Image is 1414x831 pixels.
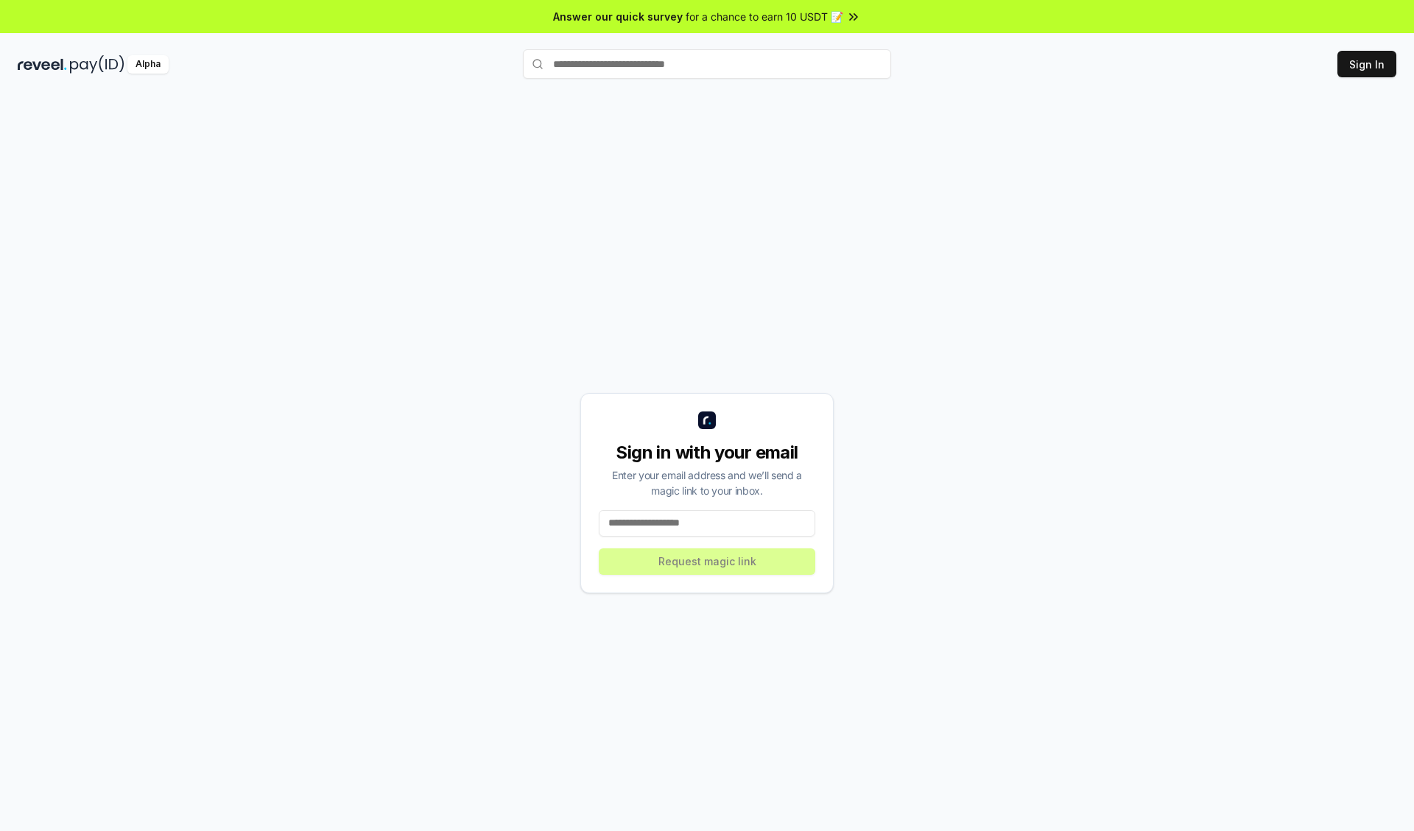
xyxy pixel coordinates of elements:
span: Answer our quick survey [553,9,683,24]
div: Enter your email address and we’ll send a magic link to your inbox. [599,467,815,498]
button: Sign In [1337,51,1396,77]
span: for a chance to earn 10 USDT 📝 [686,9,843,24]
img: reveel_dark [18,55,67,74]
img: pay_id [70,55,124,74]
img: logo_small [698,411,716,429]
div: Sign in with your email [599,441,815,464]
div: Alpha [127,55,169,74]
